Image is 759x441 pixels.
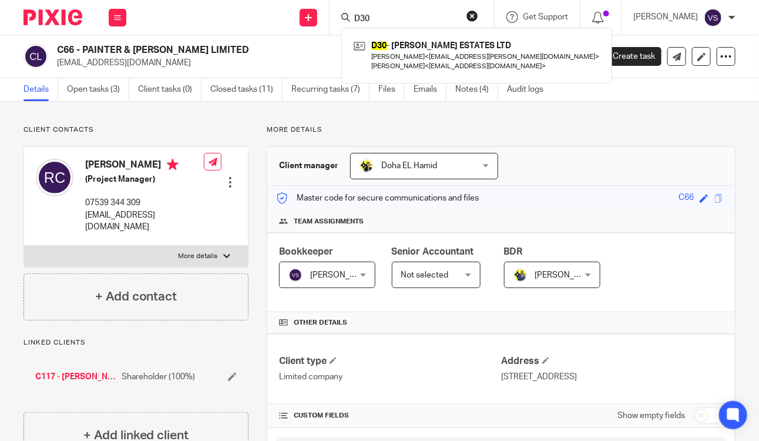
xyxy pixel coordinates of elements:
h4: + Add contact [95,288,177,306]
p: [STREET_ADDRESS] [501,371,723,383]
img: svg%3E [23,44,48,69]
p: Master code for secure communications and files [276,192,479,204]
a: Notes (4) [455,78,498,101]
p: 07539 344 309 [85,197,204,209]
a: Closed tasks (11) [210,78,283,101]
a: Recurring tasks (7) [291,78,370,101]
img: Dennis-Starbridge.jpg [513,268,528,282]
span: BDR [504,247,523,256]
span: Team assignments [294,217,364,226]
h4: Address [501,355,723,367]
h4: [PERSON_NAME] [85,159,204,173]
span: [PERSON_NAME] [310,271,375,279]
h4: CUSTOM FIELDS [279,411,501,420]
p: Limited company [279,371,501,383]
span: Bookkeeper [279,247,333,256]
button: Clear [466,10,478,22]
input: Search [353,14,459,25]
a: Audit logs [507,78,552,101]
p: More details [178,252,217,261]
span: Shareholder (100%) [122,371,195,383]
a: Client tasks (0) [138,78,201,101]
p: More details [267,125,736,135]
label: Show empty fields [617,410,685,422]
a: C117 - [PERSON_NAME] [35,371,116,383]
span: Get Support [523,13,568,21]
a: Details [23,78,58,101]
h3: Client manager [279,160,338,172]
img: Pixie [23,9,82,25]
p: [EMAIL_ADDRESS][DOMAIN_NAME] [57,57,576,69]
span: Not selected [401,271,449,279]
p: Linked clients [23,338,248,348]
p: [PERSON_NAME] [633,11,698,23]
h2: C66 - PAINTER & [PERSON_NAME] LIMITED [57,44,472,56]
img: svg%3E [288,268,303,282]
p: [EMAIL_ADDRESS][DOMAIN_NAME] [85,209,204,233]
div: C66 [679,192,694,205]
h5: (Project Manager) [85,173,204,185]
img: Doha-Starbridge.jpg [360,159,374,173]
i: Primary [167,159,179,171]
p: Client contacts [23,125,248,135]
a: Files [378,78,405,101]
span: Other details [294,318,347,328]
a: Open tasks (3) [67,78,129,101]
img: svg%3E [704,8,723,27]
a: Emails [414,78,446,101]
span: Doha EL Hamid [381,162,437,170]
h4: Client type [279,355,501,367]
span: [PERSON_NAME] [535,271,600,279]
span: Senior Accountant [392,247,474,256]
img: svg%3E [36,159,73,196]
a: Create task [593,47,661,66]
